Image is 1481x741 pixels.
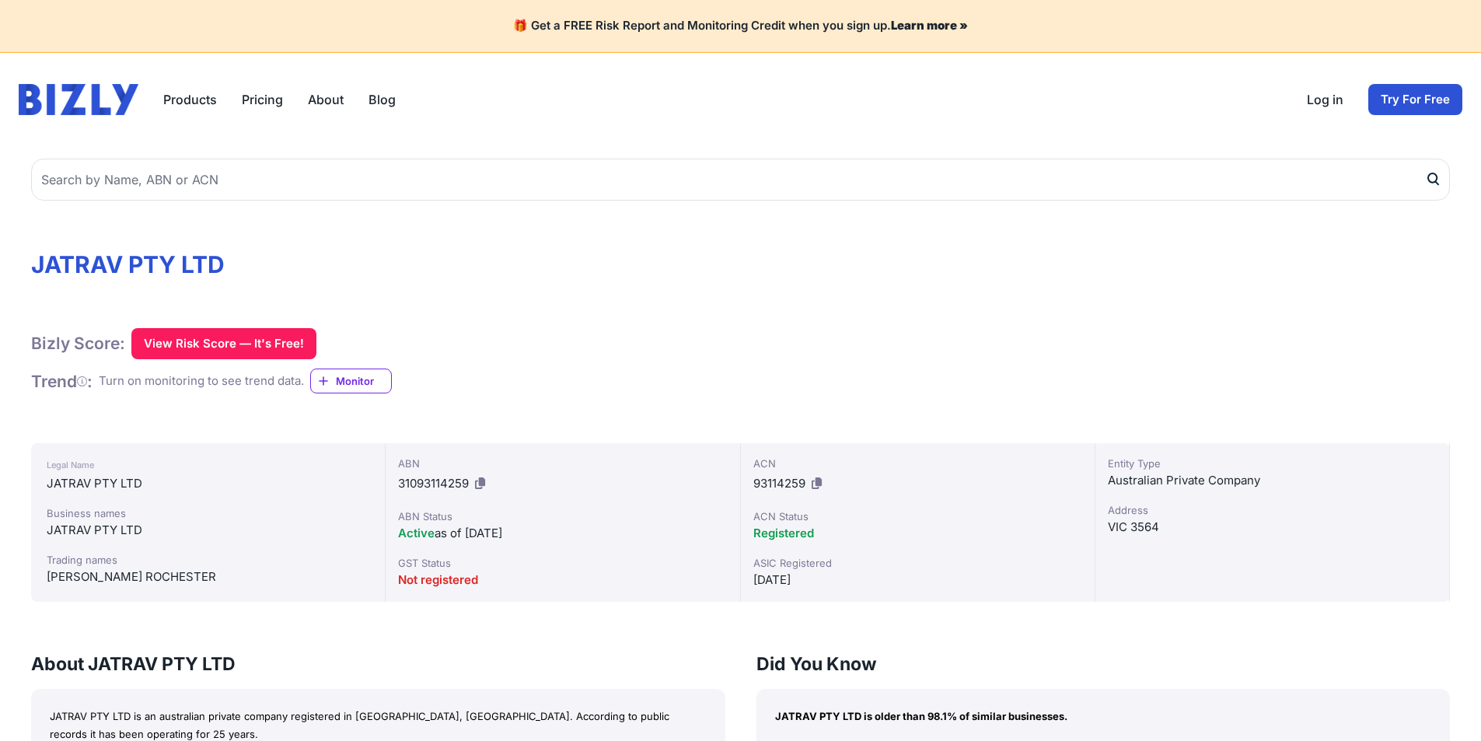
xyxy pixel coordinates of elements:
[47,474,369,493] div: JATRAV PTY LTD
[753,509,1082,524] div: ACN Status
[398,555,727,571] div: GST Status
[753,526,814,540] span: Registered
[398,526,435,540] span: Active
[1108,502,1437,518] div: Address
[163,90,217,109] button: Products
[31,250,1450,278] h1: JATRAV PTY LTD
[398,456,727,471] div: ABN
[1368,84,1462,115] a: Try For Free
[308,90,344,109] a: About
[1108,456,1437,471] div: Entity Type
[19,19,1462,33] h4: 🎁 Get a FREE Risk Report and Monitoring Credit when you sign up.
[756,652,1451,676] h3: Did You Know
[398,509,727,524] div: ABN Status
[47,505,369,521] div: Business names
[31,652,725,676] h3: About JATRAV PTY LTD
[31,159,1450,201] input: Search by Name, ABN or ACN
[310,369,392,393] a: Monitor
[336,373,391,389] span: Monitor
[47,568,369,586] div: [PERSON_NAME] ROCHESTER
[753,571,1082,589] div: [DATE]
[753,555,1082,571] div: ASIC Registered
[31,371,93,392] h1: Trend :
[369,90,396,109] a: Blog
[398,524,727,543] div: as of [DATE]
[753,476,805,491] span: 93114259
[99,372,304,390] div: Turn on monitoring to see trend data.
[1108,471,1437,490] div: Australian Private Company
[31,333,125,354] h1: Bizly Score:
[775,708,1432,725] p: JATRAV PTY LTD is older than 98.1% of similar businesses.
[242,90,283,109] a: Pricing
[131,328,316,359] button: View Risk Score — It's Free!
[47,552,369,568] div: Trading names
[1108,518,1437,537] div: VIC 3564
[891,18,968,33] a: Learn more »
[398,572,478,587] span: Not registered
[47,456,369,474] div: Legal Name
[47,521,369,540] div: JATRAV PTY LTD
[1307,90,1343,109] a: Log in
[398,476,469,491] span: 31093114259
[753,456,1082,471] div: ACN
